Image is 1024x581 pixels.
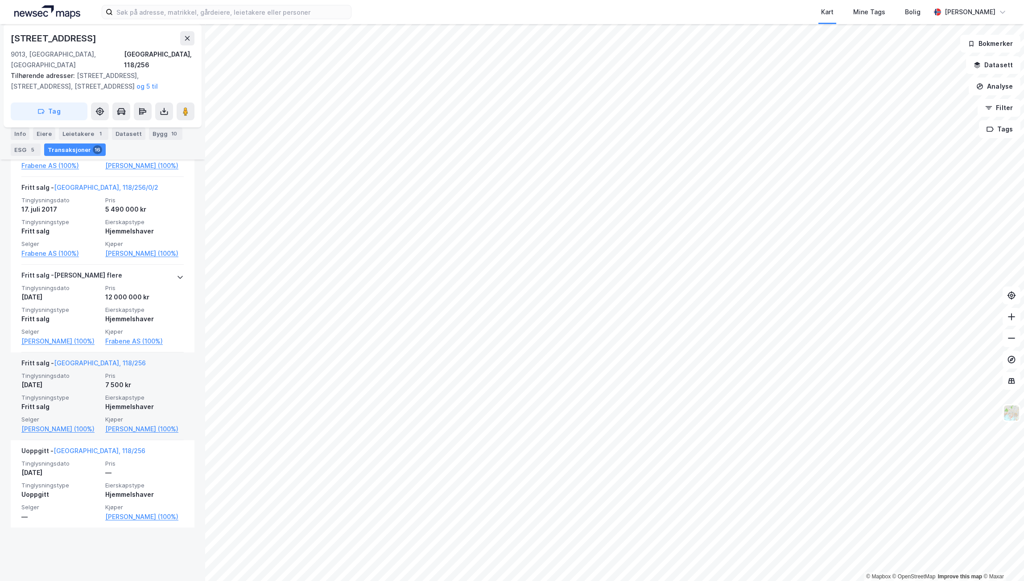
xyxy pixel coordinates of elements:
div: Bygg [149,127,182,140]
div: Kontrollprogram for chat [979,538,1024,581]
span: Kjøper [105,240,184,248]
span: Selger [21,240,100,248]
span: Selger [21,416,100,423]
span: Kjøper [105,328,184,336]
div: 9013, [GEOGRAPHIC_DATA], [GEOGRAPHIC_DATA] [11,49,124,70]
div: [STREET_ADDRESS] [11,31,98,45]
a: OpenStreetMap [892,573,936,580]
span: Kjøper [105,416,184,423]
div: [PERSON_NAME] [945,7,995,17]
div: Fritt salg - [21,358,146,372]
button: Analyse [969,78,1020,95]
div: — [105,467,184,478]
div: [DATE] [21,380,100,390]
div: Datasett [112,127,145,140]
a: [GEOGRAPHIC_DATA], 118/256/0/2 [54,184,158,191]
span: Tilhørende adresser: [11,72,77,79]
span: Pris [105,196,184,204]
div: 1 [96,129,105,138]
span: Tinglysningstype [21,482,100,489]
img: Z [1003,405,1020,421]
div: 10 [169,129,179,138]
div: Kart [821,7,834,17]
span: Tinglysningstype [21,218,100,226]
div: Hjemmelshaver [105,401,184,412]
div: ESG [11,143,41,156]
span: Eierskapstype [105,218,184,226]
span: Pris [105,460,184,467]
img: logo.a4113a55bc3d86da70a041830d287a7e.svg [14,5,80,19]
a: [PERSON_NAME] (100%) [105,248,184,259]
a: Improve this map [938,573,982,580]
a: [PERSON_NAME] (100%) [21,424,100,434]
div: Fritt salg - [PERSON_NAME] flere [21,270,122,284]
span: Eierskapstype [105,394,184,401]
span: Kjøper [105,503,184,511]
a: Frabene AS (100%) [21,248,100,259]
a: Mapbox [866,573,891,580]
a: [PERSON_NAME] (100%) [105,511,184,522]
a: [GEOGRAPHIC_DATA], 118/256 [54,447,145,454]
span: Eierskapstype [105,306,184,314]
div: Hjemmelshaver [105,226,184,237]
button: Bokmerker [960,35,1020,53]
span: Selger [21,328,100,336]
div: 17. juli 2017 [21,204,100,215]
div: Fritt salg [21,401,100,412]
div: — [21,511,100,522]
span: Tinglysningsdato [21,284,100,292]
button: Tag [11,102,87,120]
span: Selger [21,503,100,511]
div: 16 [93,145,102,154]
span: Eierskapstype [105,482,184,489]
div: Hjemmelshaver [105,489,184,500]
div: Fritt salg - [21,182,158,196]
a: [PERSON_NAME] (100%) [21,336,100,347]
a: [GEOGRAPHIC_DATA], 118/256 [54,359,146,367]
button: Filter [978,99,1020,117]
button: Datasett [966,56,1020,74]
div: [DATE] [21,467,100,478]
div: 12 000 000 kr [105,292,184,303]
div: 7 500 kr [105,380,184,390]
div: Fritt salg [21,226,100,237]
div: [DATE] [21,292,100,303]
a: [PERSON_NAME] (100%) [105,160,184,171]
div: Bolig [905,7,921,17]
div: [GEOGRAPHIC_DATA], 118/256 [124,49,194,70]
div: Uoppgitt [21,489,100,500]
span: Tinglysningstype [21,394,100,401]
span: Tinglysningstype [21,306,100,314]
a: Frabene AS (100%) [21,160,100,171]
a: Frabene AS (100%) [105,336,184,347]
div: Fritt salg [21,314,100,324]
div: 5 490 000 kr [105,204,184,215]
div: Transaksjoner [44,143,106,156]
div: 5 [28,145,37,154]
div: Uoppgitt - [21,446,145,460]
span: Pris [105,284,184,292]
span: Tinglysningsdato [21,460,100,467]
span: Tinglysningsdato [21,372,100,380]
span: Pris [105,372,184,380]
div: Mine Tags [853,7,885,17]
div: Info [11,127,29,140]
div: [STREET_ADDRESS], [STREET_ADDRESS], [STREET_ADDRESS] [11,70,187,92]
div: Hjemmelshaver [105,314,184,324]
div: Leietakere [59,127,108,140]
div: Eiere [33,127,55,140]
a: [PERSON_NAME] (100%) [105,424,184,434]
input: Søk på adresse, matrikkel, gårdeiere, leietakere eller personer [113,5,351,19]
iframe: Chat Widget [979,538,1024,581]
span: Tinglysningsdato [21,196,100,204]
button: Tags [979,120,1020,138]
